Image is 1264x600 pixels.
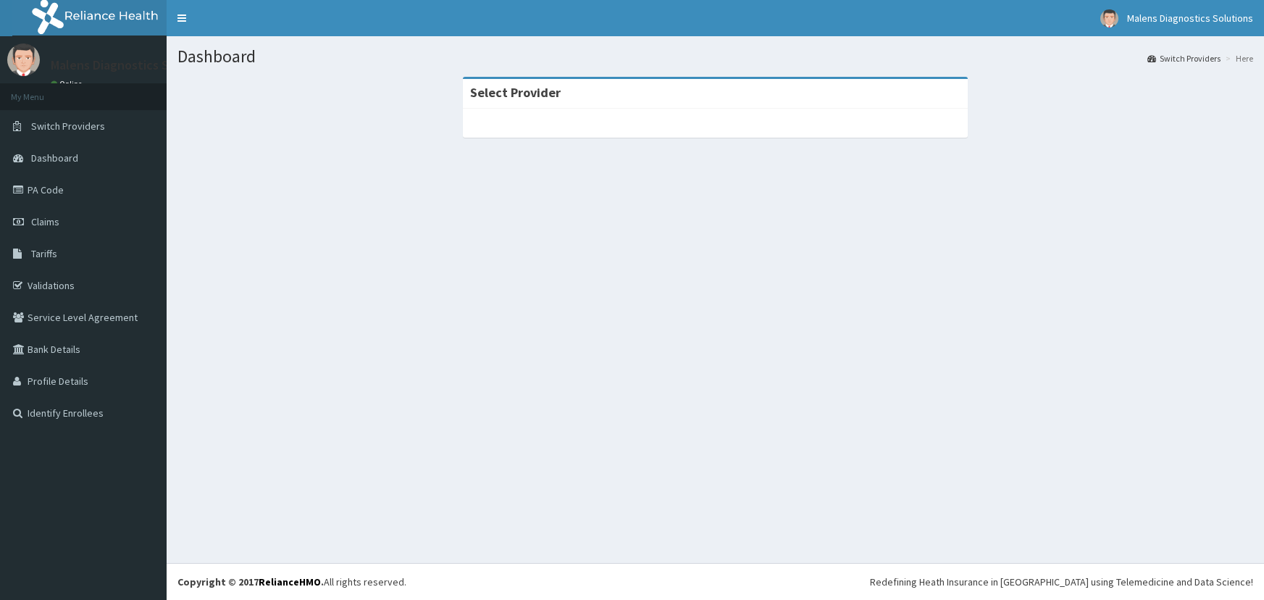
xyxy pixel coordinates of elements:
[51,59,215,72] p: Malens Diagnostics Solutions
[31,151,78,164] span: Dashboard
[870,575,1253,589] div: Redefining Heath Insurance in [GEOGRAPHIC_DATA] using Telemedicine and Data Science!
[1222,52,1253,64] li: Here
[1100,9,1118,28] img: User Image
[259,575,321,588] a: RelianceHMO
[31,247,57,260] span: Tariffs
[1127,12,1253,25] span: Malens Diagnostics Solutions
[7,43,40,76] img: User Image
[31,215,59,228] span: Claims
[1147,52,1221,64] a: Switch Providers
[31,120,105,133] span: Switch Providers
[177,575,324,588] strong: Copyright © 2017 .
[167,563,1264,600] footer: All rights reserved.
[51,79,85,89] a: Online
[177,47,1253,66] h1: Dashboard
[470,84,561,101] strong: Select Provider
